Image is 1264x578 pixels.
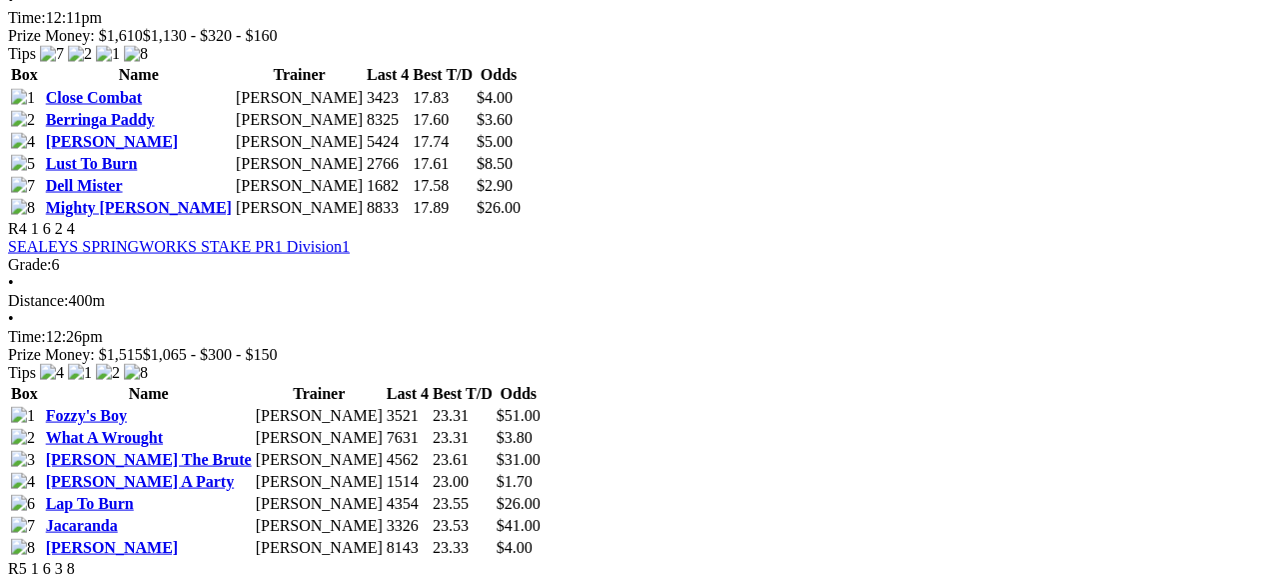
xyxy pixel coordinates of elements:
img: 7 [40,45,64,63]
span: Tips [8,363,36,380]
img: 1 [68,363,92,381]
th: Trainer [255,383,384,403]
span: $1,065 - $300 - $150 [143,345,278,362]
td: [PERSON_NAME] [235,109,364,129]
td: 17.61 [412,153,474,173]
th: Odds [496,383,542,403]
a: [PERSON_NAME] A Party [46,472,234,489]
td: 4562 [386,449,430,469]
td: 17.83 [412,87,474,107]
img: 2 [11,428,35,446]
img: 6 [11,494,35,512]
span: $1,130 - $320 - $160 [143,27,278,44]
img: 8 [124,363,148,381]
th: Trainer [235,65,364,85]
td: [PERSON_NAME] [235,131,364,151]
span: • [8,273,14,290]
span: $4.00 [477,88,513,105]
span: Grade: [8,255,52,272]
a: Close Combat [46,88,142,105]
td: 23.00 [432,471,494,491]
td: 17.60 [412,109,474,129]
td: 3423 [366,87,410,107]
a: Fozzy's Boy [46,406,127,423]
img: 8 [11,198,35,216]
th: Best T/D [412,65,474,85]
span: $3.60 [477,110,513,127]
td: 1682 [366,175,410,195]
span: • [8,309,14,326]
td: 3326 [386,515,430,535]
span: $41.00 [497,516,541,533]
span: 1 6 2 4 [31,219,75,236]
img: 1 [96,45,120,63]
td: 2766 [366,153,410,173]
span: $4.00 [497,538,533,555]
span: Tips [8,45,36,62]
img: 2 [96,363,120,381]
td: 23.31 [432,427,494,447]
span: $31.00 [497,450,541,467]
td: 17.74 [412,131,474,151]
td: [PERSON_NAME] [255,471,384,491]
span: 1 6 3 8 [31,559,75,576]
a: [PERSON_NAME] [46,538,178,555]
td: [PERSON_NAME] [255,515,384,535]
a: Mighty [PERSON_NAME] [46,198,232,215]
div: 400m [8,291,1256,309]
th: Best T/D [432,383,494,403]
span: $26.00 [477,198,521,215]
th: Name [45,65,233,85]
img: 7 [11,516,35,534]
td: 8325 [366,109,410,129]
td: 23.33 [432,537,494,557]
a: Jacaranda [46,516,118,533]
td: 3521 [386,405,430,425]
th: Last 4 [366,65,410,85]
td: 23.55 [432,493,494,513]
div: 6 [8,255,1256,273]
td: 17.58 [412,175,474,195]
td: [PERSON_NAME] [255,537,384,557]
th: Odds [476,65,522,85]
td: 7631 [386,427,430,447]
img: 2 [11,110,35,128]
td: 5424 [366,131,410,151]
div: 12:26pm [8,327,1256,345]
td: 4354 [386,493,430,513]
td: [PERSON_NAME] [255,405,384,425]
td: [PERSON_NAME] [235,197,364,217]
span: Distance: [8,291,68,308]
th: Name [45,383,253,403]
td: 8833 [366,197,410,217]
span: $5.00 [477,132,513,149]
img: 4 [40,363,64,381]
span: $51.00 [497,406,541,423]
div: 12:11pm [8,9,1256,27]
span: Box [11,66,38,83]
td: [PERSON_NAME] [255,493,384,513]
td: [PERSON_NAME] [255,427,384,447]
th: Last 4 [386,383,430,403]
span: $2.90 [477,176,513,193]
td: 23.53 [432,515,494,535]
a: Lap To Burn [46,494,134,511]
img: 4 [11,132,35,150]
span: R5 [8,559,27,576]
a: [PERSON_NAME] The Brute [46,450,252,467]
span: $26.00 [497,494,541,511]
img: 3 [11,450,35,468]
td: [PERSON_NAME] [235,153,364,173]
img: 1 [11,88,35,106]
span: Box [11,384,38,401]
td: 17.89 [412,197,474,217]
img: 5 [11,154,35,172]
a: Lust To Burn [46,154,138,171]
img: 2 [68,45,92,63]
span: R4 [8,219,27,236]
img: 7 [11,176,35,194]
a: SEALEYS SPRINGWORKS STAKE PR1 Division1 [8,237,350,254]
span: $1.70 [497,472,533,489]
div: Prize Money: $1,515 [8,345,1256,363]
td: 1514 [386,471,430,491]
